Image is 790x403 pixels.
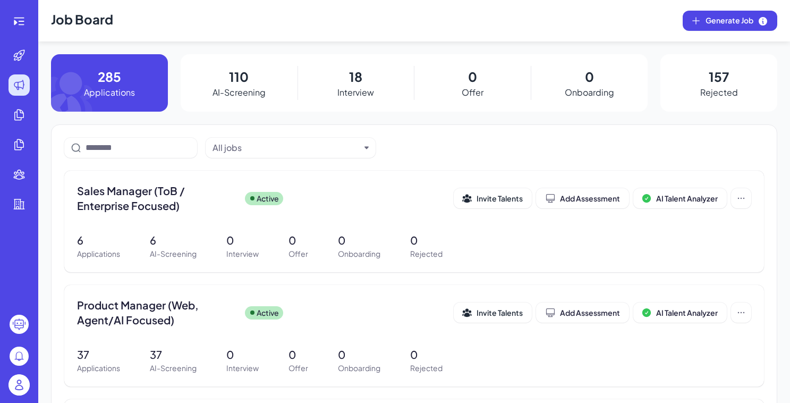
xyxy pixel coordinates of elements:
span: Product Manager (Web, Agent/AI Focused) [77,298,236,328]
span: Invite Talents [477,194,523,203]
p: Rejected [700,86,738,99]
div: Add Assessment [545,193,620,204]
span: AI Talent Analyzer [656,194,718,203]
p: Offer [288,363,308,374]
p: Offer [288,248,308,259]
p: Active [257,307,279,318]
p: Offer [462,86,483,99]
span: Generate Job [706,15,768,27]
p: 157 [709,67,729,86]
p: Interview [226,363,259,374]
button: AI Talent Analyzer [633,303,727,323]
p: 0 [585,67,594,86]
p: 0 [226,232,259,248]
p: 0 [288,347,308,363]
span: AI Talent Analyzer [656,308,718,317]
p: Interview [337,86,374,99]
p: Active [257,193,279,204]
p: 0 [410,232,443,248]
p: 37 [77,347,120,363]
span: Sales Manager (ToB / Enterprise Focused) [77,183,236,213]
img: user_logo.png [9,374,30,396]
p: 6 [77,232,120,248]
p: 0 [288,232,308,248]
div: All jobs [213,141,242,154]
button: Add Assessment [536,303,629,323]
p: 0 [338,347,380,363]
p: Applications [77,248,120,259]
p: 110 [229,67,249,86]
p: Rejected [410,248,443,259]
button: Invite Talents [454,188,532,208]
p: 0 [226,347,259,363]
p: 18 [349,67,362,86]
p: 37 [150,347,197,363]
p: 0 [410,347,443,363]
p: Rejected [410,363,443,374]
p: Onboarding [338,363,380,374]
p: 6 [150,232,197,248]
div: Add Assessment [545,307,620,318]
p: Applications [77,363,120,374]
p: AI-Screening [150,363,197,374]
button: Generate Job [683,11,777,31]
button: All jobs [213,141,360,154]
p: 0 [468,67,477,86]
p: 0 [338,232,380,248]
button: AI Talent Analyzer [633,188,727,208]
button: Invite Talents [454,303,532,323]
button: Add Assessment [536,188,629,208]
p: Onboarding [565,86,614,99]
span: Invite Talents [477,308,523,317]
p: Interview [226,248,259,259]
p: Onboarding [338,248,380,259]
p: AI-Screening [150,248,197,259]
p: AI-Screening [213,86,266,99]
